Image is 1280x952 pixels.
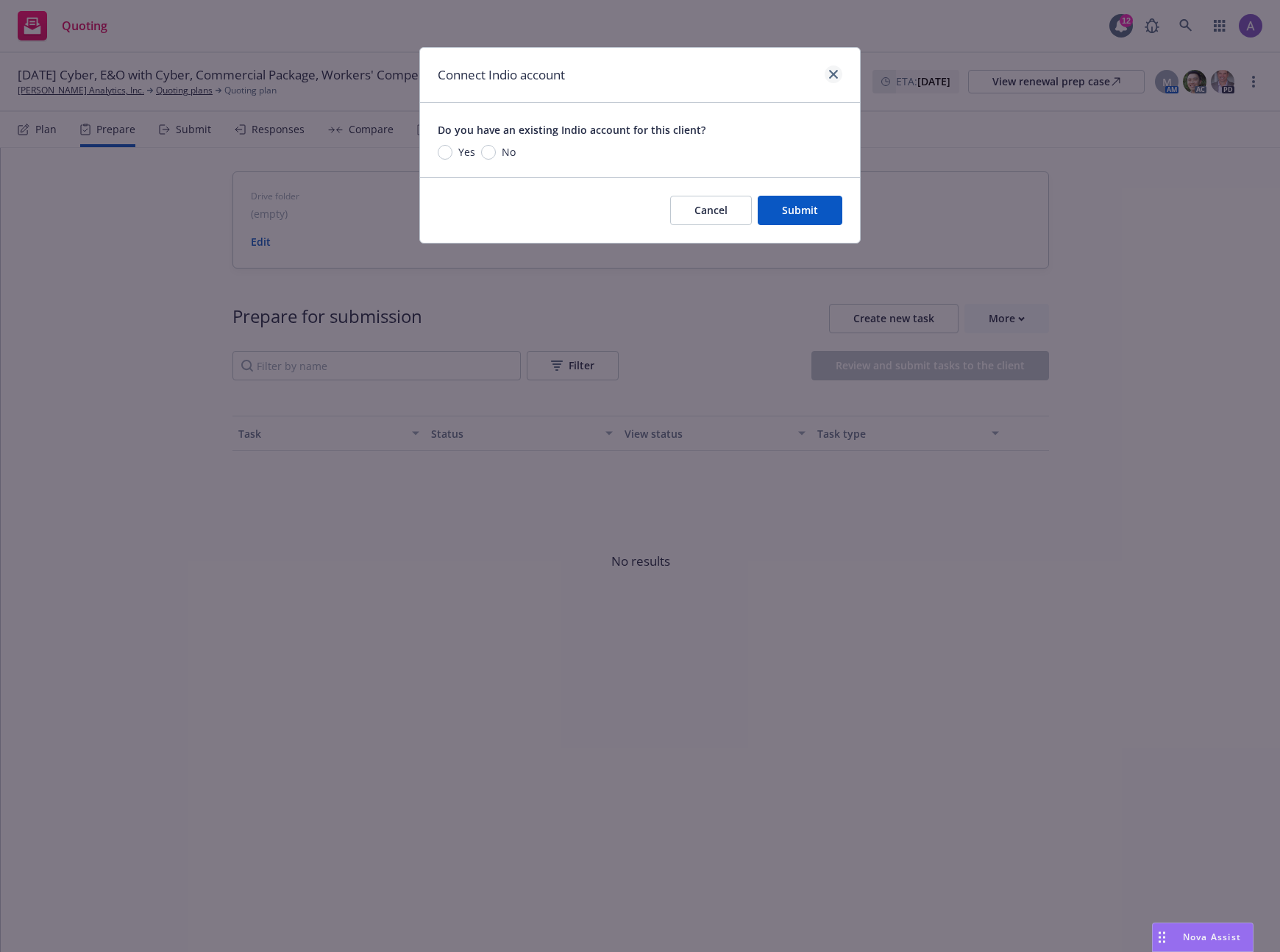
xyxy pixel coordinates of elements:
[825,65,842,83] a: close
[1183,931,1241,943] span: Nova Assist
[438,65,565,85] h1: Connect Indio account
[670,196,752,225] button: Cancel
[438,145,452,160] input: Yes
[758,196,842,225] button: Submit
[1152,923,1254,952] button: Nova Assist
[1153,923,1171,951] div: Drag to move
[694,203,728,217] span: Cancel
[481,145,496,160] input: No
[782,203,818,217] span: Submit
[438,123,705,137] span: Do you have an existing Indio account for this client?
[502,144,516,160] span: No
[458,144,475,160] span: Yes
